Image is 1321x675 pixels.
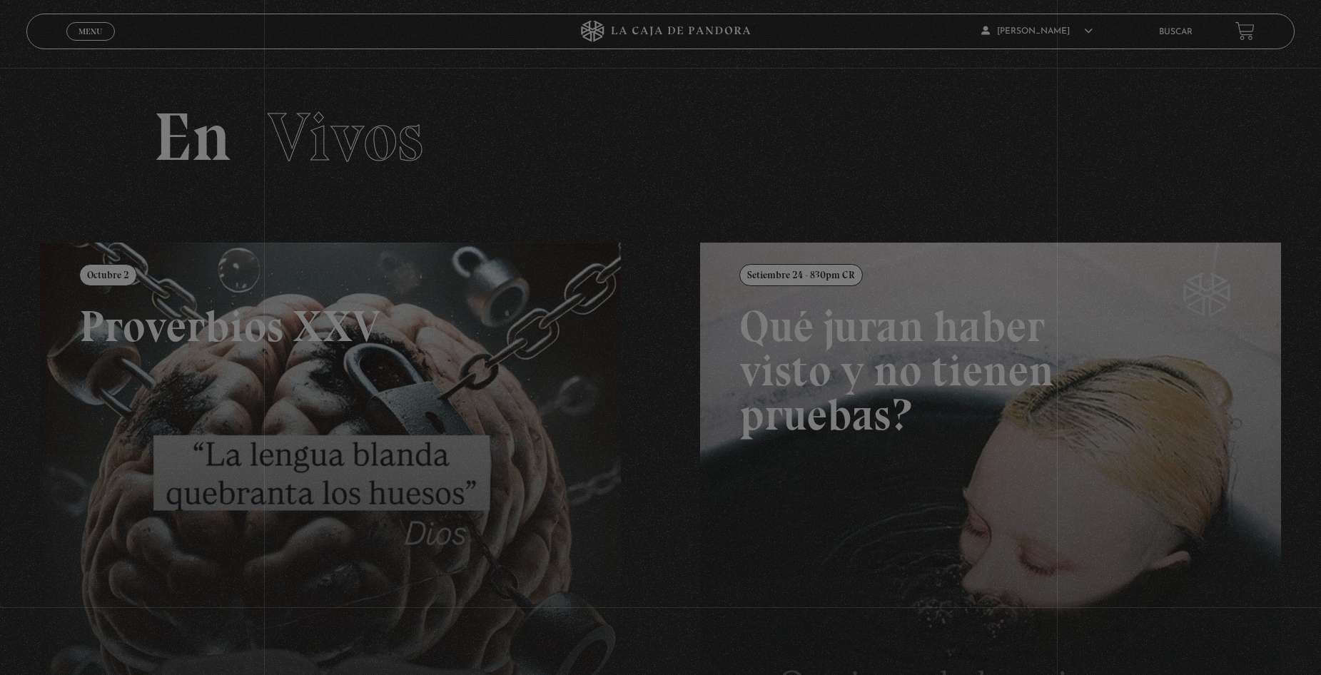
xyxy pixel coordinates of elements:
span: Menu [79,27,102,36]
span: [PERSON_NAME] [981,27,1093,36]
a: Buscar [1159,28,1193,36]
span: Cerrar [74,39,107,49]
h2: En [153,103,1168,171]
a: View your shopping cart [1235,21,1255,41]
span: Vivos [268,96,423,178]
